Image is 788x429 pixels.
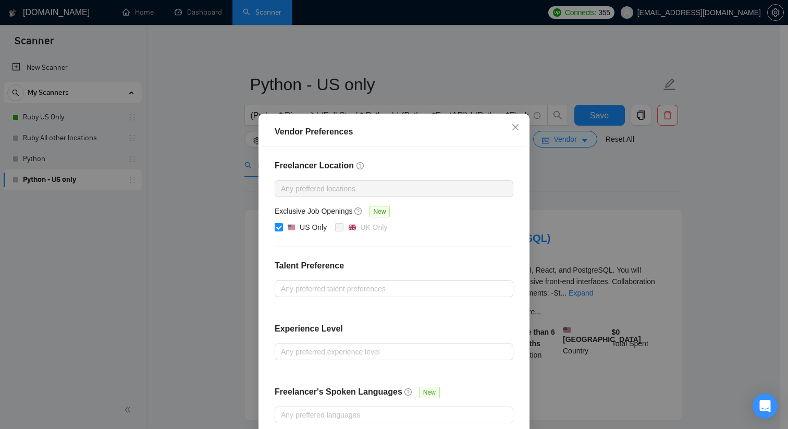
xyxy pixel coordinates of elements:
img: 🇬🇧 [349,224,356,231]
span: question-circle [404,388,413,396]
div: US Only [300,222,327,233]
span: question-circle [354,207,363,215]
h4: Freelancer Location [275,160,513,172]
button: Close [501,114,530,142]
h4: Experience Level [275,323,343,335]
span: close [511,123,520,131]
div: Open Intercom Messenger [753,394,778,419]
img: 🇺🇸 [288,224,295,231]
div: UK Only [360,222,387,233]
span: New [369,206,390,217]
span: question-circle [356,162,365,170]
h5: Exclusive Job Openings [275,205,352,217]
span: New [419,387,440,398]
h4: Talent Preference [275,260,513,272]
h4: Freelancer's Spoken Languages [275,386,402,398]
div: Vendor Preferences [275,126,513,138]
